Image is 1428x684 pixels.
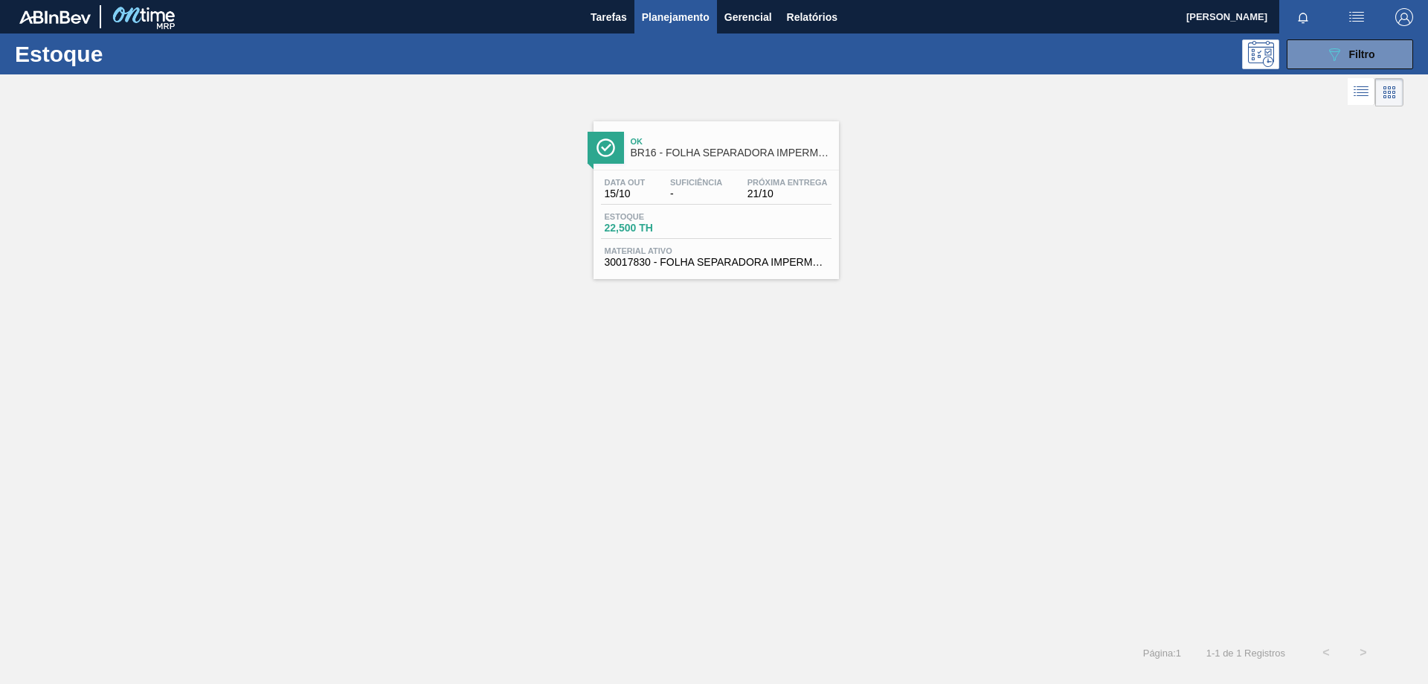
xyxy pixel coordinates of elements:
[15,45,237,63] h1: Estoque
[1287,39,1413,69] button: Filtro
[605,178,646,187] span: Data out
[1345,634,1382,671] button: >
[605,223,709,234] span: 22,500 TH
[591,8,627,26] span: Tarefas
[1203,648,1285,659] span: 1 - 1 de 1 Registros
[1348,8,1366,26] img: userActions
[19,10,91,24] img: TNhmsLtSVTkK8tSr43FrP2fwEKptu5GPRR3wAAAABJRU5ErkJggg==
[787,8,837,26] span: Relatórios
[631,137,832,146] span: Ok
[724,8,772,26] span: Gerencial
[670,188,722,199] span: -
[605,212,709,221] span: Estoque
[1242,39,1279,69] div: Pogramando: nenhum usuário selecionado
[1308,634,1345,671] button: <
[670,178,722,187] span: Suficiência
[1375,78,1403,106] div: Visão em Cards
[1395,8,1413,26] img: Logout
[1279,7,1327,28] button: Notificações
[582,110,846,279] a: ÍconeOkBR16 - FOLHA SEPARADORA IMPERMEAVELData out15/10Suficiência-Próxima Entrega21/10Estoque22,...
[747,188,828,199] span: 21/10
[596,138,615,157] img: Ícone
[605,257,828,268] span: 30017830 - FOLHA SEPARADORA IMPERMEAVEL
[747,178,828,187] span: Próxima Entrega
[1349,48,1375,60] span: Filtro
[642,8,710,26] span: Planejamento
[1348,78,1375,106] div: Visão em Lista
[605,188,646,199] span: 15/10
[605,246,828,255] span: Material ativo
[1143,648,1181,659] span: Página : 1
[631,147,832,159] span: BR16 - FOLHA SEPARADORA IMPERMEAVEL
